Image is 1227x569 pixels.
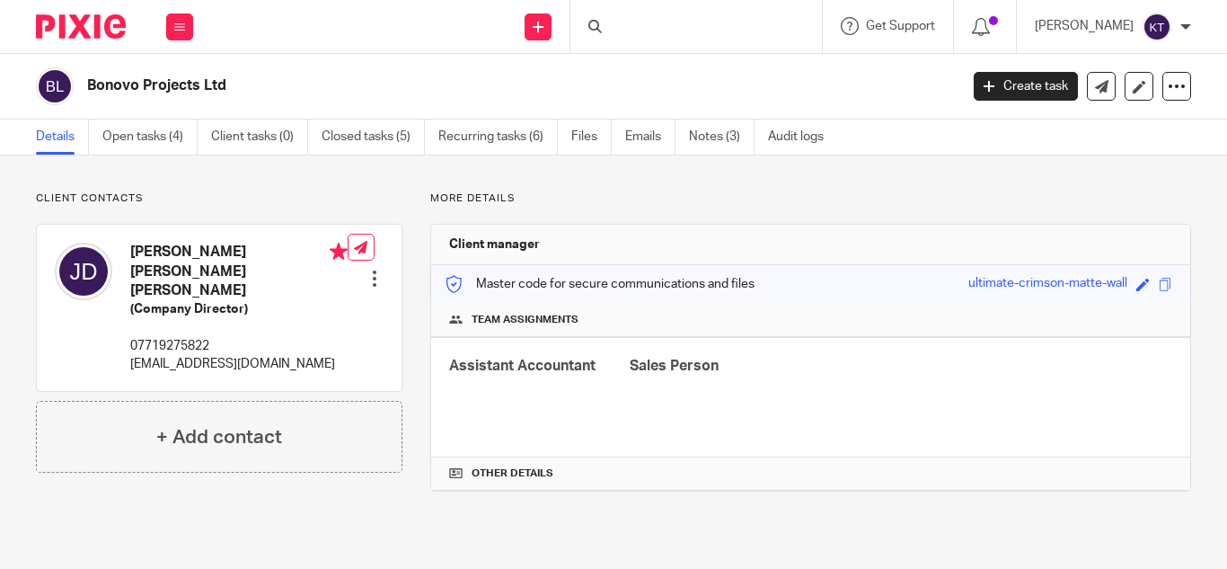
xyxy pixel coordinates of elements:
[445,275,755,293] p: Master code for secure communications and files
[36,67,74,105] img: svg%3E
[625,120,675,155] a: Emails
[449,236,540,253] h3: Client manager
[36,120,89,155] a: Details
[211,120,308,155] a: Client tasks (0)
[472,467,553,481] span: Other details
[36,191,402,206] p: Client contacts
[102,120,198,155] a: Open tasks (4)
[974,72,1078,101] a: Create task
[330,243,348,261] i: Primary
[768,120,837,155] a: Audit logs
[87,76,775,95] h2: Bonovo Projects Ltd
[630,359,719,373] span: Sales Person
[1143,13,1171,41] img: svg%3E
[130,243,348,300] h4: [PERSON_NAME] [PERSON_NAME] [PERSON_NAME]
[156,423,282,451] h4: + Add contact
[472,313,578,327] span: Team assignments
[130,300,348,318] h5: (Company Director)
[866,20,935,32] span: Get Support
[1087,72,1116,101] a: Send new email
[968,274,1127,295] div: ultimate-crimson-matte-wall
[55,243,112,300] img: svg%3E
[130,355,348,373] p: [EMAIL_ADDRESS][DOMAIN_NAME]
[130,337,348,355] p: 07719275822
[36,14,126,39] img: Pixie
[438,120,558,155] a: Recurring tasks (6)
[1159,278,1172,291] span: Copy to clipboard
[689,120,755,155] a: Notes (3)
[449,359,596,373] span: Assistant Accountant
[1136,278,1150,291] span: Edit code
[571,120,612,155] a: Files
[1125,72,1153,101] a: Edit client
[322,120,425,155] a: Closed tasks (5)
[430,191,1191,206] p: More details
[1035,17,1134,35] p: [PERSON_NAME]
